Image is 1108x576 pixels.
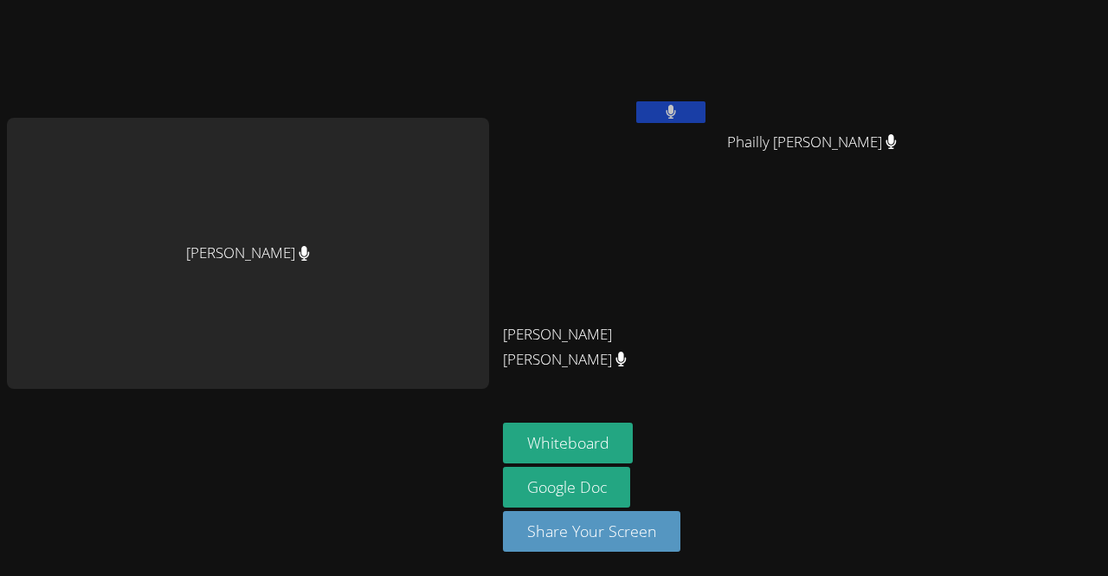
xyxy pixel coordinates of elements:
[503,423,634,463] button: Whiteboard
[503,322,695,372] span: [PERSON_NAME] [PERSON_NAME]
[503,511,681,552] button: Share Your Screen
[7,118,489,389] div: [PERSON_NAME]
[727,130,897,155] span: Phailly [PERSON_NAME]
[503,467,631,508] a: Google Doc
